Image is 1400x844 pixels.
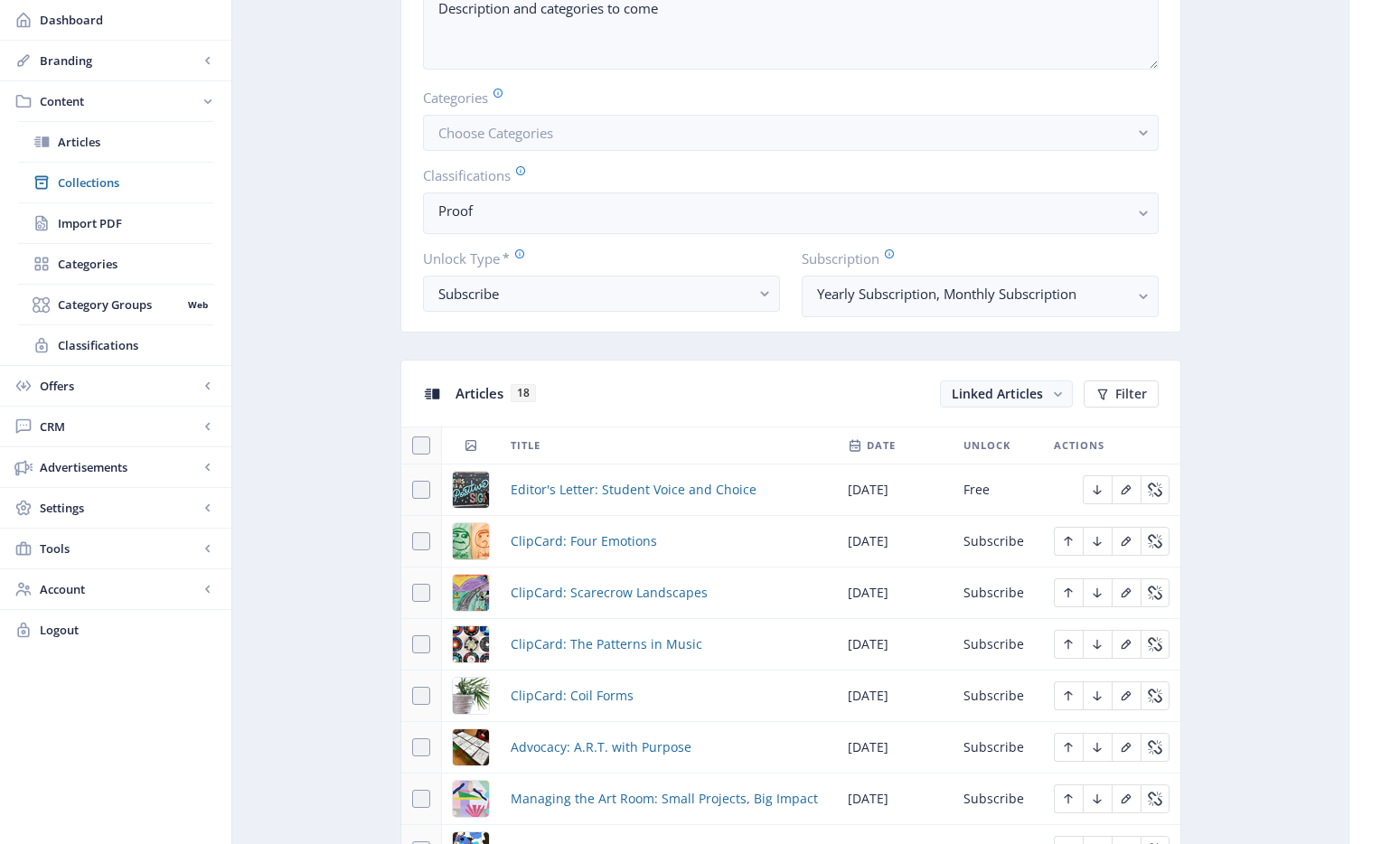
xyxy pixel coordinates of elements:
[423,276,780,312] button: Subscribe
[1141,583,1170,600] a: Edit page
[953,567,1043,619] td: Subscribe
[1054,737,1083,755] a: Edit page
[511,582,708,604] a: ClipCard: Scarecrow Landscapes
[511,384,536,402] span: 18
[182,295,213,314] nb-badge: Web
[953,619,1043,671] td: Subscribe
[952,385,1043,402] span: Linked Articles
[453,575,489,611] img: eb66e8a1-f00a-41c4-a6e9-fdc789f3f2b8.png
[453,729,489,765] img: 9ecd28b8-a6bf-4016-ba4c-f9eb6bd7d7c0.png
[1141,531,1170,549] a: Edit page
[18,285,213,324] a: Category GroupsWeb
[423,165,1144,185] label: Classifications
[453,678,489,714] img: b74bb9dd-ba71-4168-8934-148866c5fcde.png
[1083,737,1112,755] a: Edit page
[1054,435,1104,456] span: Actions
[1141,480,1170,497] a: Edit page
[1083,583,1112,600] a: Edit page
[1054,531,1083,549] a: Edit page
[40,580,199,598] span: Account
[18,244,213,284] a: Categories
[1115,387,1147,401] span: Filter
[953,722,1043,774] td: Subscribe
[511,736,691,758] a: Advocacy: A.R.T. with Purpose
[58,336,213,354] span: Classifications
[40,539,199,558] span: Tools
[453,781,489,817] img: ad61fc1e-73b7-4606-87bd-ca335206f9fd.png
[802,276,1159,317] button: Yearly Subscription, Monthly Subscription
[40,417,199,436] span: CRM
[511,685,634,707] a: ClipCard: Coil Forms
[423,88,1144,108] label: Categories
[40,377,199,395] span: Offers
[1112,583,1141,600] a: Edit page
[423,249,766,268] label: Unlock Type
[1112,480,1141,497] a: Edit page
[453,472,489,508] img: 09b45544-d2c4-4866-b50d-5656508a25d0.png
[40,621,217,639] span: Logout
[40,499,199,517] span: Settings
[802,249,1144,268] label: Subscription
[40,11,217,29] span: Dashboard
[837,516,953,567] td: [DATE]
[837,774,953,825] td: [DATE]
[837,671,953,722] td: [DATE]
[511,435,540,456] span: Title
[837,619,953,671] td: [DATE]
[18,122,213,162] a: Articles
[1112,531,1141,549] a: Edit page
[511,633,702,655] a: ClipCard: The Patterns in Music
[1084,380,1159,408] button: Filter
[40,458,199,476] span: Advertisements
[438,200,1129,221] nb-select-label: Proof
[1141,686,1170,703] a: Edit page
[18,203,213,243] a: Import PDF
[511,530,657,552] a: ClipCard: Four Emotions
[511,479,756,501] a: Editor's Letter: Student Voice and Choice
[1083,480,1112,497] a: Edit page
[453,626,489,662] img: 94a25c7c-888a-4d11-be5c-9c2cf17c9a1d.png
[817,283,1129,305] nb-select-label: Yearly Subscription, Monthly Subscription
[837,722,953,774] td: [DATE]
[58,214,213,232] span: Import PDF
[456,384,503,402] span: Articles
[837,567,953,619] td: [DATE]
[18,163,213,202] a: Collections
[837,464,953,516] td: [DATE]
[1112,737,1141,755] a: Edit page
[953,464,1043,516] td: Free
[40,52,199,70] span: Branding
[423,115,1159,151] button: Choose Categories
[1054,583,1083,600] a: Edit page
[1083,531,1112,549] a: Edit page
[18,325,213,365] a: Classifications
[40,92,199,110] span: Content
[867,435,896,456] span: Date
[438,124,553,142] span: Choose Categories
[58,133,213,151] span: Articles
[1083,686,1112,703] a: Edit page
[1141,634,1170,652] a: Edit page
[453,523,489,559] img: 21fd2abf-bae8-483a-9ee3-86bf7161dc6b.png
[940,380,1073,408] button: Linked Articles
[1083,634,1112,652] a: Edit page
[1112,686,1141,703] a: Edit page
[1141,737,1170,755] a: Edit page
[1112,634,1141,652] a: Edit page
[423,192,1159,234] button: Proof
[438,283,750,305] div: Subscribe
[58,255,213,273] span: Categories
[58,295,182,314] span: Category Groups
[58,173,213,192] span: Collections
[953,774,1043,825] td: Subscribe
[953,516,1043,567] td: Subscribe
[963,435,1010,456] span: Unlock
[1054,686,1083,703] a: Edit page
[953,671,1043,722] td: Subscribe
[1054,634,1083,652] a: Edit page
